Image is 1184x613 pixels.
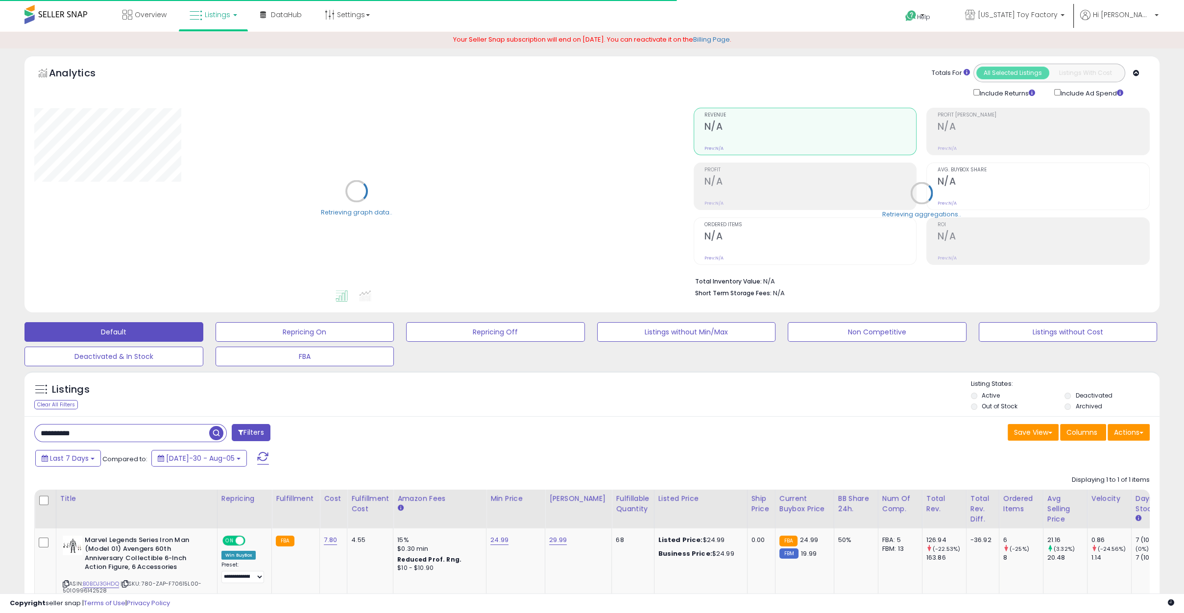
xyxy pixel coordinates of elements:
div: Avg Selling Price [1047,494,1083,524]
small: Days In Stock. [1136,514,1141,523]
button: Listings without Min/Max [597,322,776,342]
img: 415qDENGDWL._SL40_.jpg [63,536,82,555]
small: FBM [779,548,798,559]
a: 29.99 [549,535,567,545]
div: 126.94 [926,536,966,544]
button: Listings With Cost [1049,67,1122,79]
div: Num of Comp. [882,494,918,514]
small: (-22.53%) [933,545,960,553]
button: FBA [216,347,394,366]
div: Preset: [221,562,264,584]
span: Compared to: [102,454,147,464]
span: 19.99 [801,549,817,558]
a: Privacy Policy [127,598,170,608]
div: -36.92 [970,536,991,544]
span: [DATE]-30 - Aug-05 [166,453,235,463]
small: (0%) [1136,545,1149,553]
button: Save View [1008,424,1059,441]
p: Listing States: [971,379,1160,389]
small: FBA [779,536,797,546]
span: [US_STATE] Toy Factory [978,10,1058,20]
div: Displaying 1 to 1 of 1 items [1072,475,1150,485]
div: 7 (100%) [1136,536,1175,544]
i: Get Help [905,10,917,22]
button: Listings without Cost [979,322,1158,342]
span: Hi [PERSON_NAME] [1093,10,1152,20]
div: 0.86 [1091,536,1131,544]
button: Non Competitive [788,322,967,342]
div: 21.16 [1047,536,1087,544]
div: Min Price [490,494,541,504]
div: $0.30 min [397,544,479,553]
div: 15% [397,536,479,544]
button: Columns [1060,424,1106,441]
div: Fulfillable Quantity [616,494,650,514]
div: Current Buybox Price [779,494,830,514]
div: 4.55 [351,536,386,544]
span: OFF [244,536,260,544]
div: Include Returns [966,87,1047,98]
div: Ship Price [751,494,771,514]
div: seller snap | | [10,599,170,608]
button: Repricing Off [406,322,585,342]
label: Archived [1076,402,1102,410]
button: Filters [232,424,270,441]
b: Business Price: [658,549,712,558]
div: 163.86 [926,553,966,562]
span: ON [223,536,236,544]
div: Amazon Fees [397,494,482,504]
div: $10 - $10.90 [397,564,479,572]
div: Velocity [1091,494,1127,504]
span: DataHub [271,10,302,20]
a: 7.80 [324,535,337,545]
small: (3.32%) [1054,545,1075,553]
button: Last 7 Days [35,450,101,467]
div: Include Ad Spend [1047,87,1139,98]
a: 24.99 [490,535,508,545]
div: Total Rev. Diff. [970,494,995,524]
span: Your Seller Snap subscription will end on [DATE]. You can reactivate it on the . [453,35,731,44]
div: Totals For [932,69,970,78]
small: (-24.56%) [1098,545,1126,553]
div: 50% [838,536,870,544]
div: Cost [324,494,343,504]
button: Deactivated & In Stock [24,347,203,366]
div: BB Share 24h. [838,494,874,514]
a: Help [897,2,949,32]
span: Overview [135,10,167,20]
div: FBM: 13 [882,544,915,553]
a: Terms of Use [84,598,125,608]
div: [PERSON_NAME] [549,494,607,504]
div: Fulfillment [276,494,315,504]
button: Default [24,322,203,342]
h5: Analytics [49,66,115,82]
b: Listed Price: [658,535,703,544]
div: Total Rev. [926,494,962,514]
div: Win BuyBox [221,551,256,560]
span: Last 7 Days [50,453,89,463]
div: Fulfillment Cost [351,494,389,514]
div: Ordered Items [1003,494,1039,514]
small: Amazon Fees. [397,504,403,513]
div: Repricing [221,494,267,504]
a: Hi [PERSON_NAME] [1080,10,1159,32]
button: All Selected Listings [976,67,1049,79]
a: Billing Page [693,35,730,44]
div: 8 [1003,553,1043,562]
div: 6 [1003,536,1043,544]
strong: Copyright [10,598,46,608]
div: 7 (100%) [1136,553,1175,562]
div: 1.14 [1091,553,1131,562]
span: Listings [205,10,230,20]
label: Active [982,391,1000,400]
div: Title [60,494,213,504]
span: | SKU: 780-ZAP-F70615L00-5010996142528 [63,580,201,594]
label: Deactivated [1076,391,1112,400]
a: B0BDJ3GHDQ [83,580,119,588]
div: $24.99 [658,536,740,544]
small: FBA [276,536,294,546]
span: Columns [1066,427,1097,437]
span: Help [917,13,930,21]
span: 24.99 [800,535,818,544]
b: Reduced Prof. Rng. [397,555,461,564]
